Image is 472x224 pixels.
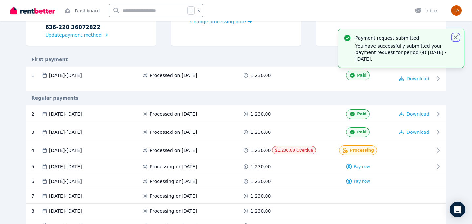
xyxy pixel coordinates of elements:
span: Download [406,130,429,135]
span: Processed on [DATE] [150,129,197,135]
span: [DATE] - [DATE] [49,129,82,135]
span: [DATE] - [DATE] [49,163,82,170]
span: Processing on [DATE] [150,193,197,199]
span: [DATE] - [DATE] [49,72,82,79]
span: Processing on [DATE] [150,208,197,214]
span: 1,230.00 [250,178,271,185]
img: RentBetter [10,6,55,15]
div: 6 [31,178,41,185]
span: Download [406,76,429,81]
span: Pay now [354,164,370,169]
div: Bank account [45,15,149,31]
div: First payment [26,56,446,63]
span: [DATE] - [DATE] [49,147,82,153]
span: [DATE] - [DATE] [49,193,82,199]
span: 1,230.00 [250,111,271,117]
span: k [197,8,200,13]
img: Hamish Deo [451,5,462,16]
span: 1,230.00 [250,129,271,135]
div: 4 [31,145,41,155]
button: Download [399,111,429,117]
span: Pay now [354,179,370,184]
p: Payment request submitted [355,35,447,41]
div: Open Intercom Messenger [450,202,465,217]
span: Paid [357,130,366,135]
span: Paid [357,73,366,78]
span: [DATE] - [DATE] [49,208,82,214]
a: Change processing date [190,18,252,25]
span: 1,230.00 [250,147,271,153]
div: 7 [31,193,41,199]
div: 1 [31,72,41,79]
span: 1,230.00 [250,193,271,199]
span: $1,230.00 Overdue [275,148,313,153]
span: 1,230.00 [250,72,271,79]
span: Processing on [DATE] [150,163,197,170]
p: You have successfully submitted your payment request for period (4) [DATE] - [DATE]. [355,43,447,62]
b: 636-220 36072822 [45,23,100,31]
span: Paid [357,112,366,117]
span: 1,230.00 [250,208,271,214]
span: 1,230.00 [250,163,271,170]
div: 8 [31,208,41,214]
span: Processed on [DATE] [150,111,197,117]
span: [DATE] - [DATE] [49,178,82,185]
span: Processing on [DATE] [150,178,197,185]
div: 2 [31,109,41,119]
span: Processing [350,148,374,153]
div: Regular payments [26,95,446,101]
button: Download [399,75,429,82]
span: Update payment method [45,32,102,38]
span: Processed on [DATE] [150,72,197,79]
span: Change processing date [190,18,246,25]
div: Inbox [415,8,438,14]
div: 3 [31,127,41,137]
button: Download [399,129,429,135]
div: 5 [31,163,41,170]
span: [DATE] - [DATE] [49,111,82,117]
span: Download [406,112,429,117]
span: Processed on [DATE] [150,147,197,153]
